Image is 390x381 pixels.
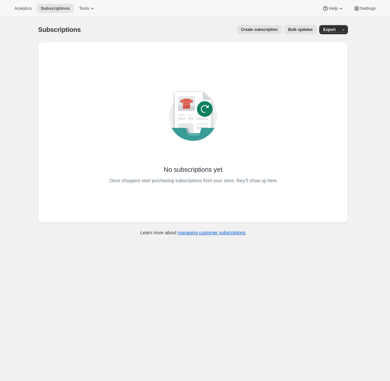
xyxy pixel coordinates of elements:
button: Tools [75,4,99,13]
span: Export [323,27,336,32]
button: Export [319,25,339,34]
span: Subscriptions [38,26,81,33]
span: Tools [79,6,89,11]
span: Bulk updates [288,27,313,32]
button: Analytics [10,4,36,13]
button: Settings [350,4,380,13]
p: No subscriptions yet [164,165,222,174]
button: Create subscription [237,25,282,34]
button: Subscriptions [37,4,74,13]
span: Subscriptions [41,6,70,11]
button: Help [318,4,348,13]
p: Once shoppers start purchasing subscriptions from your store, they’ll show up here [109,176,277,185]
span: Help [329,6,337,11]
a: managing customer subscriptions [178,230,246,235]
span: Settings [360,6,376,11]
p: Learn more about [141,229,246,236]
button: Bulk updates [284,25,317,34]
span: Create subscription [241,27,278,32]
span: Analytics [14,6,32,11]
